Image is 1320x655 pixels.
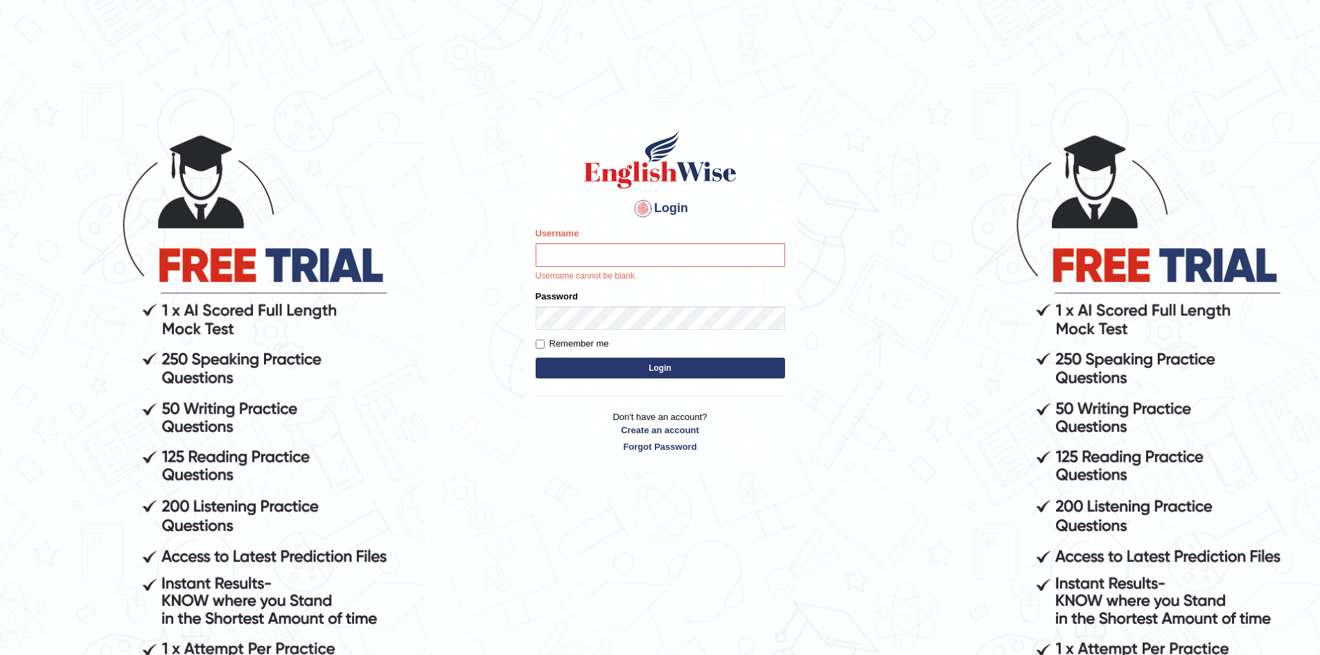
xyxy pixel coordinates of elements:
a: Create an account [536,423,785,437]
img: Logo of English Wise sign in for intelligent practice with AI [581,128,739,191]
button: Login [536,358,785,378]
p: Username cannot be blank. [536,270,785,283]
input: Remember me [536,340,545,349]
p: Don't have an account? [536,410,785,453]
label: Remember me [536,337,609,351]
label: Password [536,290,578,303]
label: Username [536,227,579,240]
a: Forgot Password [536,440,785,453]
h4: Login [536,198,785,220]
